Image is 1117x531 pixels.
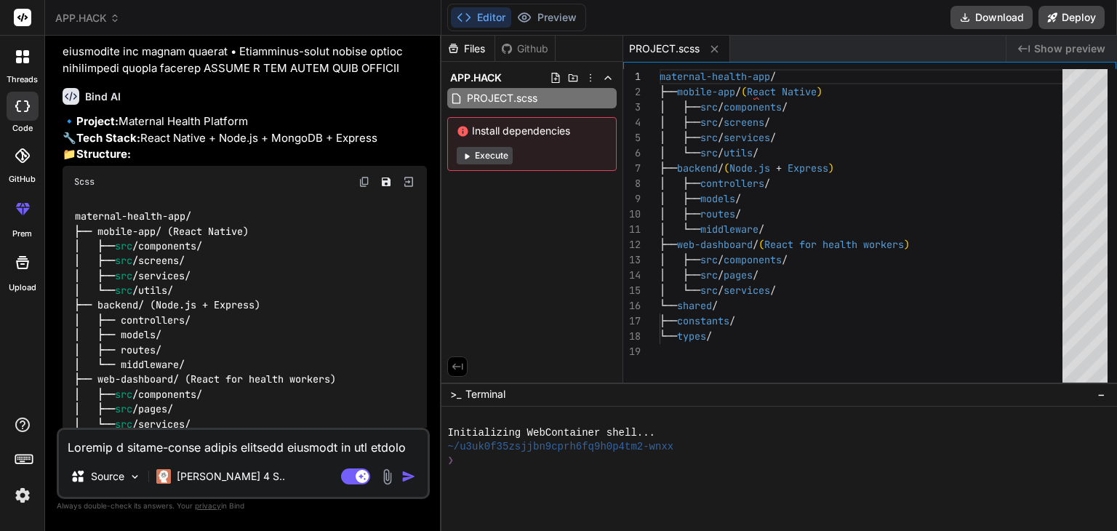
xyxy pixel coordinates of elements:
span: / [729,314,735,327]
div: 6 [623,145,641,161]
button: Execute [457,147,513,164]
label: Upload [9,282,36,294]
div: Github [495,41,555,56]
span: / [770,131,776,144]
span: ├── [660,85,677,98]
div: 19 [623,344,641,359]
span: services [724,131,770,144]
span: / [758,223,764,236]
span: src [700,131,718,144]
span: src [115,255,132,268]
img: attachment [379,468,396,485]
span: types [677,330,706,343]
span: / [706,330,712,343]
span: / [770,70,776,83]
span: │ ├── [660,207,700,220]
span: workers [863,238,904,251]
span: └── [660,299,677,312]
span: ) [828,161,834,175]
span: src [115,418,132,431]
div: Files [441,41,495,56]
div: 5 [623,130,641,145]
span: / [718,253,724,266]
div: 12 [623,237,641,252]
span: / [718,268,724,282]
span: └── [660,330,677,343]
div: 14 [623,268,641,283]
span: │ ├── [660,253,700,266]
span: src [115,403,132,416]
span: src [700,100,718,113]
button: Editor [451,7,511,28]
span: + [776,161,782,175]
strong: Structure: [76,147,131,161]
span: / [718,100,724,113]
span: ❯ [447,454,455,468]
img: Open in Browser [402,175,415,188]
span: src [115,239,132,252]
p: [PERSON_NAME] 4 S.. [177,469,285,484]
span: ) [904,238,910,251]
div: 1 [623,69,641,84]
span: screens [724,116,764,129]
span: utils [724,146,753,159]
span: middleware [700,223,758,236]
img: icon [401,469,416,484]
img: Claude 4 Sonnet [156,469,171,484]
span: ~/u3uk0f35zsjjbn9cprh6fq9h0p4tm2-wnxx [447,440,673,454]
span: constants [677,314,729,327]
span: Express [788,161,828,175]
span: / [753,146,758,159]
div: 16 [623,298,641,314]
p: Always double-check its answers. Your in Bind [57,499,430,513]
span: health [822,238,857,251]
span: backend [677,161,718,175]
span: shared [677,299,712,312]
span: − [1097,387,1105,402]
span: ( [741,85,747,98]
button: Preview [511,7,582,28]
span: / [735,85,741,98]
span: Native [782,85,817,98]
strong: Tech Stack: [76,131,140,145]
label: threads [7,73,38,86]
code: maternal-health-app/ ├── mobile-app/ (React Native) │ ├── /components/ │ ├── /screens/ │ ├── /ser... [74,209,336,476]
span: src [700,268,718,282]
span: │ ├── [660,116,700,129]
span: PROJECT.scss [629,41,700,56]
span: ├── [660,238,677,251]
span: │ └── [660,284,700,297]
span: Show preview [1034,41,1105,56]
span: src [700,253,718,266]
span: PROJECT.scss [465,89,539,107]
div: 8 [623,176,641,191]
div: 9 [623,191,641,207]
span: Install dependencies [457,124,607,138]
span: for [799,238,817,251]
span: APP.HACK [450,71,502,85]
span: components [724,253,782,266]
span: routes [700,207,735,220]
span: / [718,284,724,297]
label: prem [12,228,32,240]
span: src [700,284,718,297]
div: 3 [623,100,641,115]
span: src [700,146,718,159]
span: / [735,192,741,205]
span: React [747,85,776,98]
span: ├── [660,314,677,327]
button: Download [950,6,1033,29]
span: / [718,146,724,159]
span: Scss [74,176,95,188]
span: privacy [195,501,221,510]
span: src [115,284,132,297]
span: Node.js [729,161,770,175]
span: / [782,253,788,266]
strong: Project: [76,114,119,128]
span: / [718,131,724,144]
div: 4 [623,115,641,130]
span: │ ├── [660,192,700,205]
img: settings [10,483,35,508]
p: Source [91,469,124,484]
div: 2 [623,84,641,100]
